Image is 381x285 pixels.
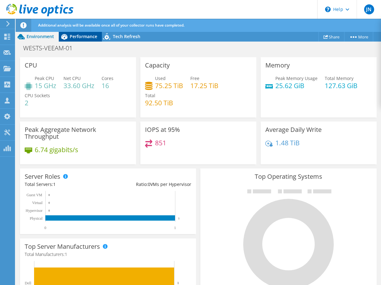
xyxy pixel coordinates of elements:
[27,33,54,39] span: Environment
[20,45,82,52] h1: WESTS-VEEAM-01
[325,82,358,89] h4: 127.63 GiB
[25,181,108,188] div: Total Servers:
[30,216,43,221] text: Physical
[344,32,373,42] a: More
[155,75,166,81] span: Used
[25,62,37,69] h3: CPU
[145,92,155,98] span: Total
[325,7,331,12] svg: \n
[70,33,97,39] span: Performance
[48,193,50,197] text: 0
[102,75,113,81] span: Cores
[205,173,372,180] h3: Top Operating Systems
[108,181,192,188] div: Ratio: VMs per Hypervisor
[275,139,300,146] h4: 1.48 TiB
[364,4,374,14] span: JN
[174,226,176,230] text: 1
[65,251,67,257] span: 1
[325,75,353,81] span: Total Memory
[32,201,43,205] text: Virtual
[38,22,184,28] span: Additional analysis will be available once all of your collector runs have completed.
[178,217,180,220] text: 1
[48,209,50,212] text: 0
[63,75,81,81] span: Net CPU
[35,146,78,153] h4: 6.74 gigabits/s
[53,181,56,187] span: 1
[25,173,60,180] h3: Server Roles
[25,99,50,106] h4: 2
[148,181,150,187] span: 0
[48,201,50,204] text: 0
[35,75,54,81] span: Peak CPU
[25,243,100,250] h3: Top Server Manufacturers
[190,82,218,89] h4: 17.25 TiB
[35,82,56,89] h4: 15 GHz
[113,33,140,39] span: Tech Refresh
[275,82,318,89] h4: 25.62 GiB
[26,208,43,213] text: Hypervisor
[265,62,290,69] h3: Memory
[275,75,318,81] span: Peak Memory Usage
[155,82,183,89] h4: 75.25 TiB
[145,126,180,133] h3: IOPS at 95%
[145,62,170,69] h3: Capacity
[25,126,131,140] h3: Peak Aggregate Network Throughput
[25,251,191,258] h4: Total Manufacturers:
[63,82,94,89] h4: 33.60 GHz
[190,75,199,81] span: Free
[102,82,113,89] h4: 16
[177,281,179,285] text: 1
[44,226,46,230] text: 0
[145,99,173,106] h4: 92.50 TiB
[27,193,42,197] text: Guest VM
[25,92,50,98] span: CPU Sockets
[265,126,322,133] h3: Average Daily Write
[155,139,166,146] h4: 851
[318,32,344,42] a: Share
